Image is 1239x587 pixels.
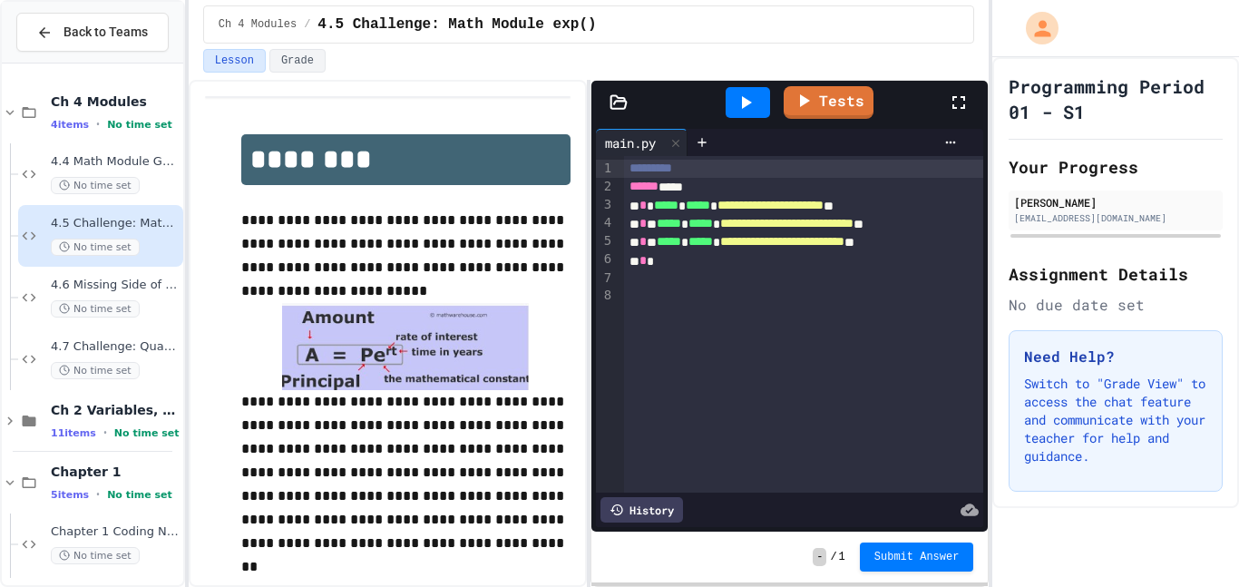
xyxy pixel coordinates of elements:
[874,550,960,564] span: Submit Answer
[51,464,180,480] span: Chapter 1
[596,129,688,156] div: main.py
[96,487,100,502] span: •
[1088,435,1221,513] iframe: chat widget
[1009,294,1223,316] div: No due date set
[51,278,180,293] span: 4.6 Missing Side of a Triangle
[784,86,873,119] a: Tests
[596,287,614,305] div: 8
[860,543,974,572] button: Submit Answer
[51,427,96,439] span: 11 items
[304,17,310,32] span: /
[51,177,140,194] span: No time set
[51,239,140,256] span: No time set
[203,49,266,73] button: Lesson
[830,550,836,564] span: /
[51,402,180,418] span: Ch 2 Variables, Statements & Expressions
[51,339,180,355] span: 4.7 Challenge: Quadratic Formula
[1009,154,1223,180] h2: Your Progress
[839,550,845,564] span: 1
[107,489,172,501] span: No time set
[51,154,180,170] span: 4.4 Math Module GCD
[51,547,140,564] span: No time set
[16,13,169,52] button: Back to Teams
[596,232,614,250] div: 5
[317,14,596,35] span: 4.5 Challenge: Math Module exp()
[1009,261,1223,287] h2: Assignment Details
[51,216,180,231] span: 4.5 Challenge: Math Module exp()
[51,300,140,318] span: No time set
[596,178,614,196] div: 2
[96,117,100,132] span: •
[269,49,326,73] button: Grade
[596,196,614,214] div: 3
[600,497,683,523] div: History
[219,17,297,32] span: Ch 4 Modules
[107,119,172,131] span: No time set
[596,250,614,269] div: 6
[596,160,614,178] div: 1
[596,269,614,288] div: 7
[63,23,148,42] span: Back to Teams
[51,93,180,110] span: Ch 4 Modules
[1014,211,1217,225] div: [EMAIL_ADDRESS][DOMAIN_NAME]
[1014,194,1217,210] div: [PERSON_NAME]
[51,524,180,540] span: Chapter 1 Coding Notes
[1024,346,1207,367] h3: Need Help?
[51,119,89,131] span: 4 items
[103,426,107,440] span: •
[813,548,826,566] span: -
[51,489,89,501] span: 5 items
[1163,514,1221,569] iframe: chat widget
[1007,7,1063,49] div: My Account
[1024,375,1207,465] p: Switch to "Grade View" to access the chat feature and communicate with your teacher for help and ...
[596,214,614,232] div: 4
[1009,73,1223,124] h1: Programming Period 01 - S1
[51,362,140,379] span: No time set
[114,427,180,439] span: No time set
[596,133,665,152] div: main.py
